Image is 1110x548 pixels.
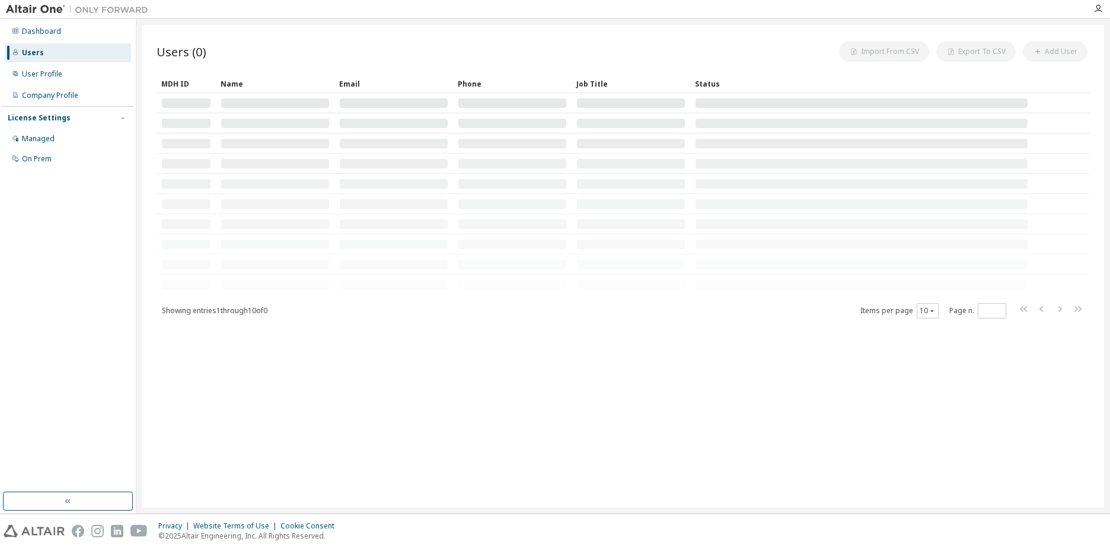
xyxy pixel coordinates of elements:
[22,91,78,100] div: Company Profile
[339,74,448,93] div: Email
[162,305,267,316] span: Showing entries 1 through 10 of 0
[920,306,936,316] button: 10
[157,43,206,60] span: Users (0)
[22,134,55,144] div: Managed
[22,154,52,164] div: On Prem
[458,74,567,93] div: Phone
[158,531,342,541] p: © 2025 Altair Engineering, Inc. All Rights Reserved.
[839,42,929,62] button: Import From CSV
[72,525,84,537] img: facebook.svg
[6,4,154,15] img: Altair One
[161,74,211,93] div: MDH ID
[22,48,44,58] div: Users
[695,74,1028,93] div: Status
[1023,42,1087,62] button: Add User
[91,525,104,537] img: instagram.svg
[280,521,342,531] div: Cookie Consent
[22,69,62,79] div: User Profile
[221,74,330,93] div: Name
[158,521,193,531] div: Privacy
[576,74,685,93] div: Job Title
[860,303,939,318] span: Items per page
[130,525,148,537] img: youtube.svg
[193,521,280,531] div: Website Terms of Use
[111,525,123,537] img: linkedin.svg
[8,113,71,123] div: License Settings
[949,303,1006,318] span: Page n.
[4,525,65,537] img: altair_logo.svg
[936,42,1016,62] button: Export To CSV
[22,27,61,36] div: Dashboard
